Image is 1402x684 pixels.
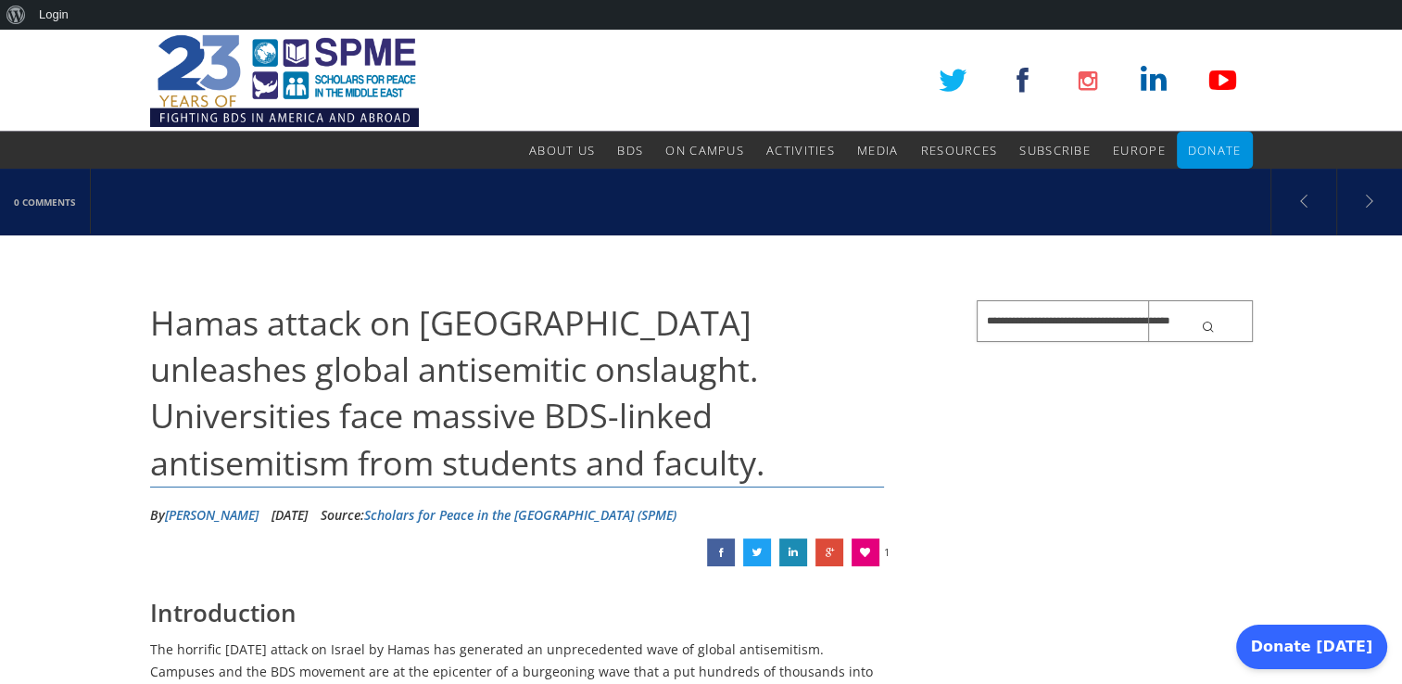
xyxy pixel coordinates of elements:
a: Media [857,132,899,169]
a: About Us [529,132,595,169]
span: Resources [920,142,997,158]
a: BDS [617,132,643,169]
a: Hamas attack on Gaza unleashes global antisemitic onslaught. Universities face massive BDS-linked... [779,538,807,566]
img: SPME [150,30,419,132]
a: Subscribe [1019,132,1091,169]
span: Media [857,142,899,158]
span: 1 [884,538,890,566]
span: BDS [617,142,643,158]
div: Source: [321,501,676,529]
a: [PERSON_NAME] [165,506,259,524]
a: Activities [766,132,835,169]
li: By [150,501,259,529]
a: Donate [1188,132,1242,169]
a: Resources [920,132,997,169]
a: Hamas attack on Gaza unleashes global antisemitic onslaught. Universities face massive BDS-linked... [743,538,771,566]
span: Donate [1188,142,1242,158]
span: Hamas attack on [GEOGRAPHIC_DATA] unleashes global antisemitic onslaught. Universities face massi... [150,300,764,486]
a: On Campus [665,132,744,169]
span: On Campus [665,142,744,158]
a: Europe [1113,132,1166,169]
span: About Us [529,142,595,158]
li: [DATE] [272,501,308,529]
a: Hamas attack on Gaza unleashes global antisemitic onslaught. Universities face massive BDS-linked... [815,538,843,566]
a: Hamas attack on Gaza unleashes global antisemitic onslaught. Universities face massive BDS-linked... [707,538,735,566]
h3: Introduction [150,596,885,629]
span: Subscribe [1019,142,1091,158]
span: Europe [1113,142,1166,158]
a: Scholars for Peace in the [GEOGRAPHIC_DATA] (SPME) [364,506,676,524]
span: Activities [766,142,835,158]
